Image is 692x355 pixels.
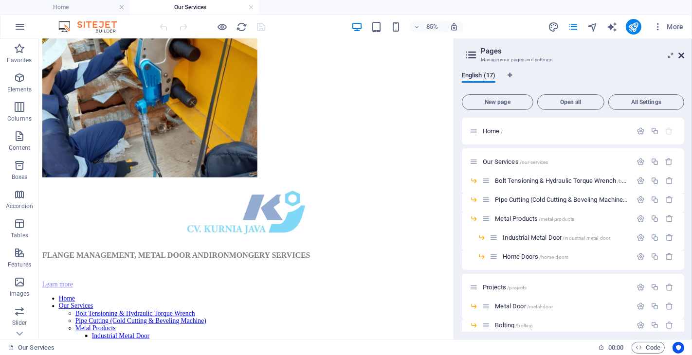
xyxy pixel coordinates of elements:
p: Content [9,144,30,152]
p: Favorites [7,56,32,64]
div: Duplicate [651,177,659,185]
span: Click to open page [495,302,553,310]
h4: Our Services [129,2,259,13]
i: Reload page [237,21,248,33]
div: Settings [637,195,645,204]
h2: Pages [481,47,684,55]
div: Pipe Cutting (Cold Cutting & Beveling Machine)/pipe-cutting-cold-cutting-beveling-machine [492,196,632,203]
div: Duplicate [651,158,659,166]
button: New page [462,94,533,110]
span: All Settings [613,99,680,105]
span: /home-doors [539,254,569,260]
div: Settings [637,302,645,310]
div: Duplicate [651,195,659,204]
span: /metal-door [527,304,553,309]
span: Click to open page [503,234,610,241]
div: Remove [665,302,674,310]
span: : [615,344,617,351]
div: Duplicate [651,321,659,329]
div: Duplicate [651,214,659,223]
button: Code [632,342,665,354]
div: Settings [637,177,645,185]
div: Remove [665,233,674,242]
img: Editor Logo [56,21,129,33]
span: Click to open page [483,284,527,291]
div: The startpage cannot be deleted [665,127,674,135]
div: Home Doors/home-doors [500,253,632,260]
div: Our Services/our-services [480,159,632,165]
div: Duplicate [651,252,659,261]
span: More [653,22,684,32]
p: Boxes [12,173,28,181]
p: Columns [7,115,32,123]
p: Images [10,290,30,298]
button: navigator [587,21,599,33]
div: Remove [665,283,674,291]
div: Bolt Tensioning & Hydraulic Torque Wrench/bolting-15 [492,177,632,184]
div: Duplicate [651,302,659,310]
button: Open all [537,94,604,110]
div: Settings [637,214,645,223]
div: Remove [665,177,674,185]
div: Duplicate [651,127,659,135]
div: Settings [637,321,645,329]
span: Bolt Tensioning & Hydraulic Torque Wrench [495,177,642,184]
button: Click here to leave preview mode and continue editing [217,21,228,33]
h6: 85% [424,21,440,33]
button: More [649,19,688,35]
span: /industrial-metal-door [563,235,610,241]
div: Settings [637,233,645,242]
p: Accordion [6,202,33,210]
span: /bolting [515,323,533,328]
span: /our-services [520,160,548,165]
div: Duplicate [651,283,659,291]
button: All Settings [608,94,684,110]
i: Design (Ctrl+Alt+Y) [548,21,559,33]
span: Click to open page [495,215,574,222]
span: Click to open page [503,253,568,260]
span: / [501,129,503,134]
div: Bolting/bolting [492,322,632,328]
span: Our Services [483,158,548,165]
i: On resize automatically adjust zoom level to fit chosen device. [450,22,458,31]
i: Publish [628,21,639,33]
button: text_generator [606,21,618,33]
div: Language Tabs [462,72,684,90]
div: Metal Products/metal-products [492,215,632,222]
div: Home/ [480,128,632,134]
span: /projects [507,285,527,290]
p: Tables [11,231,28,239]
span: Click to open page [495,321,533,329]
div: Industrial Metal Door/industrial-metal-door [500,234,632,241]
i: Navigator [587,21,598,33]
button: design [548,21,560,33]
div: Remove [665,195,674,204]
button: 85% [410,21,444,33]
div: Projects/projects [480,284,632,290]
p: Features [8,261,31,268]
div: Metal Door/metal-door [492,303,632,309]
button: pages [567,21,579,33]
button: reload [236,21,248,33]
div: Duplicate [651,233,659,242]
span: Open all [542,99,600,105]
a: Click to cancel selection. Double-click to open Pages [8,342,55,354]
button: publish [626,19,641,35]
p: Slider [12,319,27,327]
div: Settings [637,283,645,291]
span: New page [466,99,529,105]
h3: Manage your pages and settings [481,55,665,64]
div: Settings [637,252,645,261]
span: Code [636,342,660,354]
div: Remove [665,158,674,166]
div: Settings [637,158,645,166]
span: 00 00 [608,342,623,354]
span: /metal-products [539,216,574,222]
span: Click to open page [483,127,503,135]
span: /bolting-15 [617,178,642,184]
p: Elements [7,86,32,93]
i: Pages (Ctrl+Alt+S) [567,21,579,33]
div: Remove [665,321,674,329]
div: Remove [665,252,674,261]
button: Usercentrics [673,342,684,354]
